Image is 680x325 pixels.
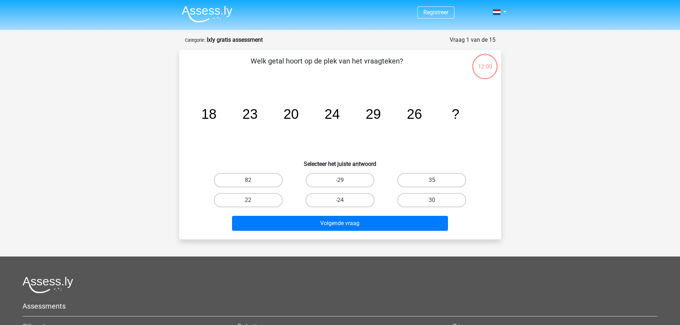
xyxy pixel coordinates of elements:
img: Assessly [182,6,232,22]
button: Volgende vraag [232,216,448,231]
label: -29 [306,173,374,187]
label: 30 [397,193,466,207]
tspan: 24 [324,106,340,122]
h5: Assessments [22,302,658,310]
label: -24 [306,193,374,207]
div: 12:00 [472,53,498,71]
label: 22 [214,193,283,207]
tspan: 20 [283,106,299,122]
small: Categorie: [185,37,205,43]
tspan: 18 [201,106,216,122]
tspan: 26 [407,106,422,122]
tspan: ? [452,106,459,122]
tspan: 29 [366,106,381,122]
strong: Ixly gratis assessment [207,36,263,43]
tspan: 23 [242,106,258,122]
div: Vraag 1 van de 15 [450,36,495,44]
a: Registreer [423,9,448,16]
label: 35 [397,173,466,187]
h6: Selecteer het juiste antwoord [191,155,490,167]
label: 82 [214,173,283,187]
p: Welk getal hoort op de plek van het vraagteken? [191,56,463,77]
img: Assessly logo [22,276,73,293]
